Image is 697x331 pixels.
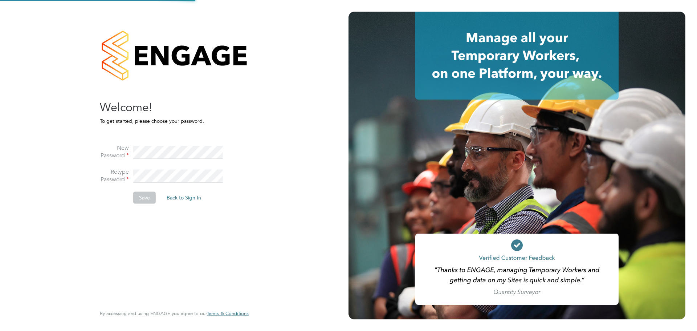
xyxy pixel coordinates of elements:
h2: Welcome! [100,100,241,115]
button: Save [133,192,156,203]
button: Back to Sign In [161,192,207,203]
label: Retype Password [100,168,129,183]
span: By accessing and using ENGAGE you agree to our [100,310,249,316]
p: To get started, please choose your password. [100,118,241,124]
label: New Password [100,144,129,160]
a: Terms & Conditions [207,311,249,316]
